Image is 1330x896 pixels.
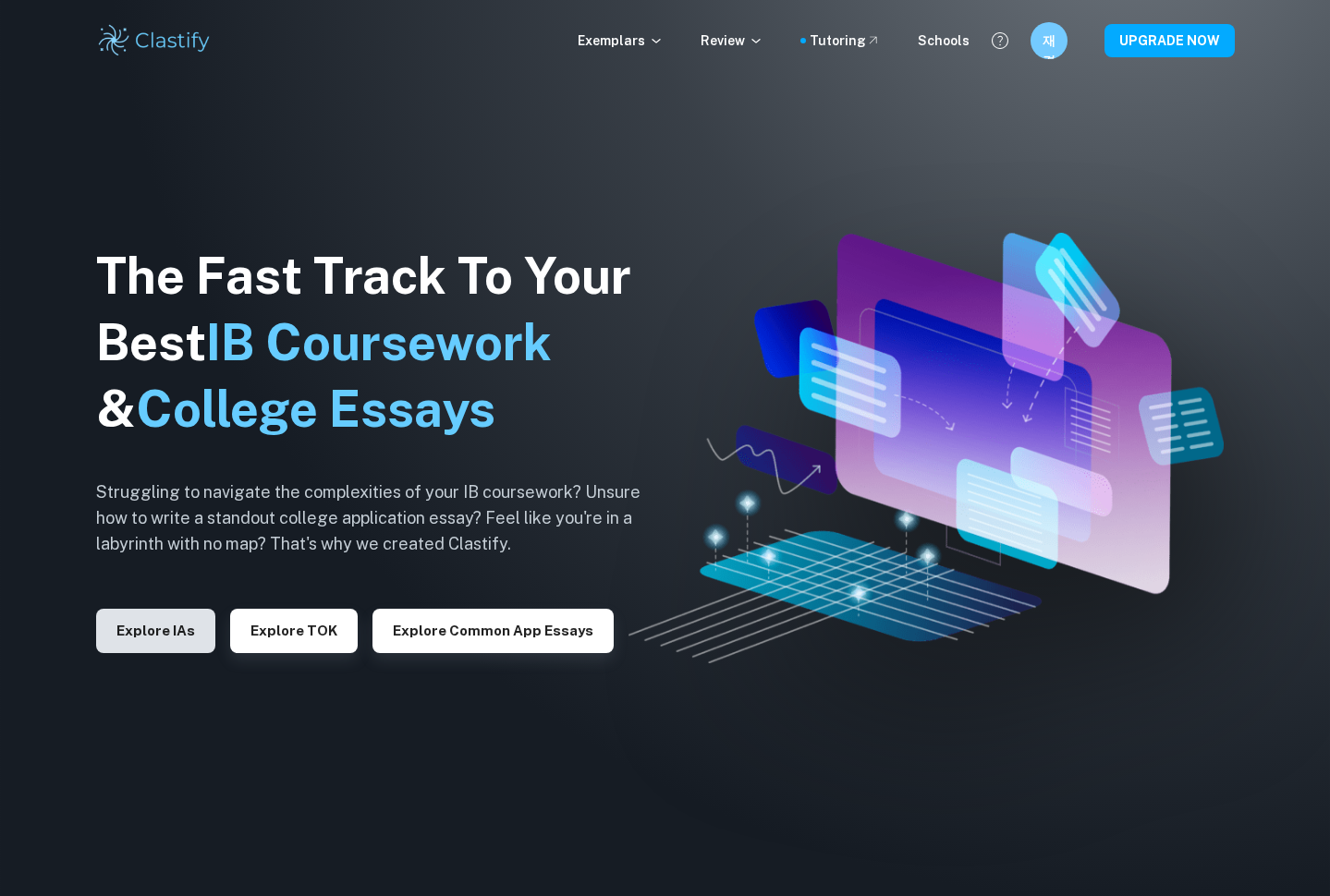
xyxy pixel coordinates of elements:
h1: The Fast Track To Your Best & [96,243,669,442]
a: Explore IAs [96,621,215,638]
button: Help and Feedback [984,25,1016,56]
button: 재경 [1031,22,1068,59]
button: Explore TOK [230,609,358,653]
a: Explore TOK [230,621,358,638]
a: Tutoring [810,30,881,51]
h6: Struggling to navigate the complexities of your IB coursework? Unsure how to write a standout col... [96,479,669,557]
span: IB Coursework [206,313,552,371]
button: UPGRADE NOW [1104,24,1235,57]
button: Explore Common App essays [372,609,614,653]
a: Explore Common App essays [372,621,614,638]
a: Schools [918,30,970,51]
img: Clastify logo [96,22,214,59]
span: College Essays [136,380,495,438]
p: Review [701,30,763,51]
h6: 재경 [1038,30,1059,51]
p: Exemplars [578,30,664,51]
img: Clastify hero [628,233,1224,663]
button: Explore IAs [96,609,215,653]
